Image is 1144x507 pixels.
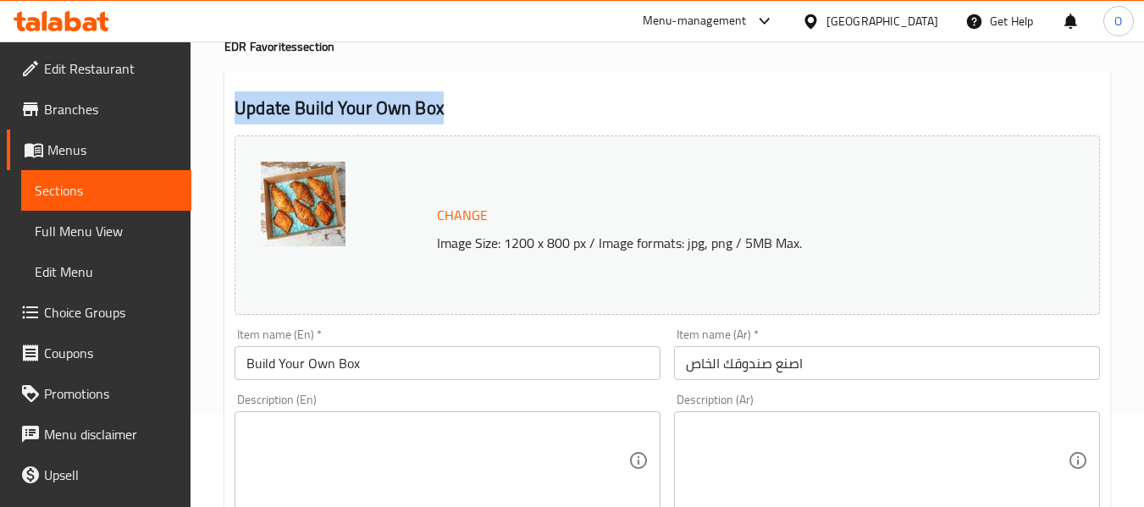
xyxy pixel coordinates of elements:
button: Change [430,198,495,233]
span: Coupons [44,343,178,363]
a: Full Menu View [21,211,191,251]
div: Menu-management [643,11,747,31]
span: Menu disclaimer [44,424,178,444]
input: Enter name En [235,346,660,380]
input: Enter name Ar [674,346,1100,380]
div: [GEOGRAPHIC_DATA] [826,12,938,30]
span: Full Menu View [35,221,178,241]
span: Menus [47,140,178,160]
a: Upsell [7,455,191,495]
span: Edit Restaurant [44,58,178,79]
span: Sections [35,180,178,201]
a: Coupons [7,333,191,373]
a: Menus [7,130,191,170]
a: Promotions [7,373,191,414]
h4: EDR Favorites section [224,38,1110,55]
a: Edit Restaurant [7,48,191,89]
span: Promotions [44,383,178,404]
span: Choice Groups [44,302,178,322]
a: Choice Groups [7,292,191,333]
h2: Update Build Your Own Box [235,96,1100,121]
span: O [1114,12,1122,30]
span: Change [437,203,488,228]
span: Edit Menu [35,262,178,282]
a: Branches [7,89,191,130]
span: Upsell [44,465,178,485]
img: build638911005269704862.jpg [261,162,345,246]
a: Edit Menu [21,251,191,292]
span: Branches [44,99,178,119]
a: Menu disclaimer [7,414,191,455]
a: Sections [21,170,191,211]
p: Image Size: 1200 x 800 px / Image formats: jpg, png / 5MB Max. [430,233,1040,253]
